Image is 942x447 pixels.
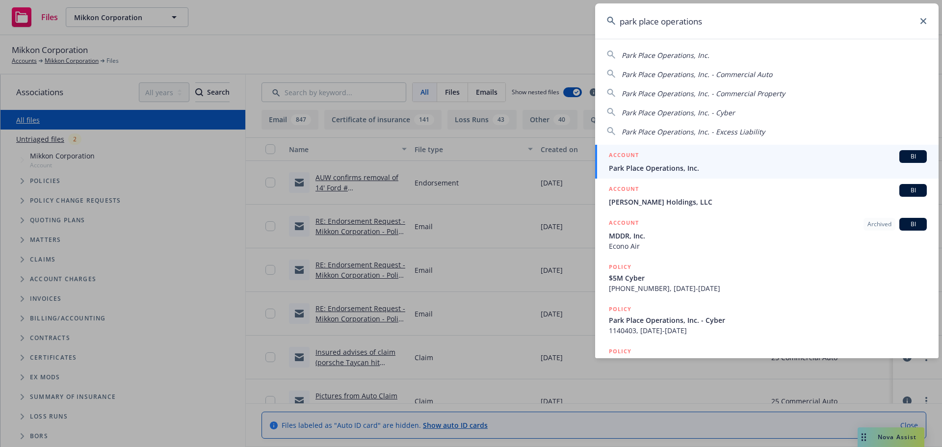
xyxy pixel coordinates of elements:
[595,299,939,341] a: POLICYPark Place Operations, Inc. - Cyber1140403, [DATE]-[DATE]
[622,51,709,60] span: Park Place Operations, Inc.
[609,231,927,241] span: MDDR, Inc.
[622,70,772,79] span: Park Place Operations, Inc. - Commercial Auto
[595,179,939,212] a: ACCOUNTBI[PERSON_NAME] Holdings, LLC
[609,346,631,356] h5: POLICY
[595,341,939,383] a: POLICYPark Place Operations, Inc. - Cyber
[609,218,639,230] h5: ACCOUNT
[622,89,785,98] span: Park Place Operations, Inc. - Commercial Property
[609,357,927,368] span: Park Place Operations, Inc. - Cyber
[609,262,631,272] h5: POLICY
[595,145,939,179] a: ACCOUNTBIPark Place Operations, Inc.
[622,127,765,136] span: Park Place Operations, Inc. - Excess Liability
[609,197,927,207] span: [PERSON_NAME] Holdings, LLC
[609,325,927,336] span: 1140403, [DATE]-[DATE]
[903,152,923,161] span: BI
[609,283,927,293] span: [PHONE_NUMBER], [DATE]-[DATE]
[903,186,923,195] span: BI
[609,241,927,251] span: Econo Air
[595,3,939,39] input: Search...
[622,108,735,117] span: Park Place Operations, Inc. - Cyber
[609,304,631,314] h5: POLICY
[609,163,927,173] span: Park Place Operations, Inc.
[609,184,639,196] h5: ACCOUNT
[595,212,939,257] a: ACCOUNTArchivedBIMDDR, Inc.Econo Air
[609,273,927,283] span: $5M Cyber
[609,150,639,162] h5: ACCOUNT
[867,220,891,229] span: Archived
[903,220,923,229] span: BI
[609,315,927,325] span: Park Place Operations, Inc. - Cyber
[595,257,939,299] a: POLICY$5M Cyber[PHONE_NUMBER], [DATE]-[DATE]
